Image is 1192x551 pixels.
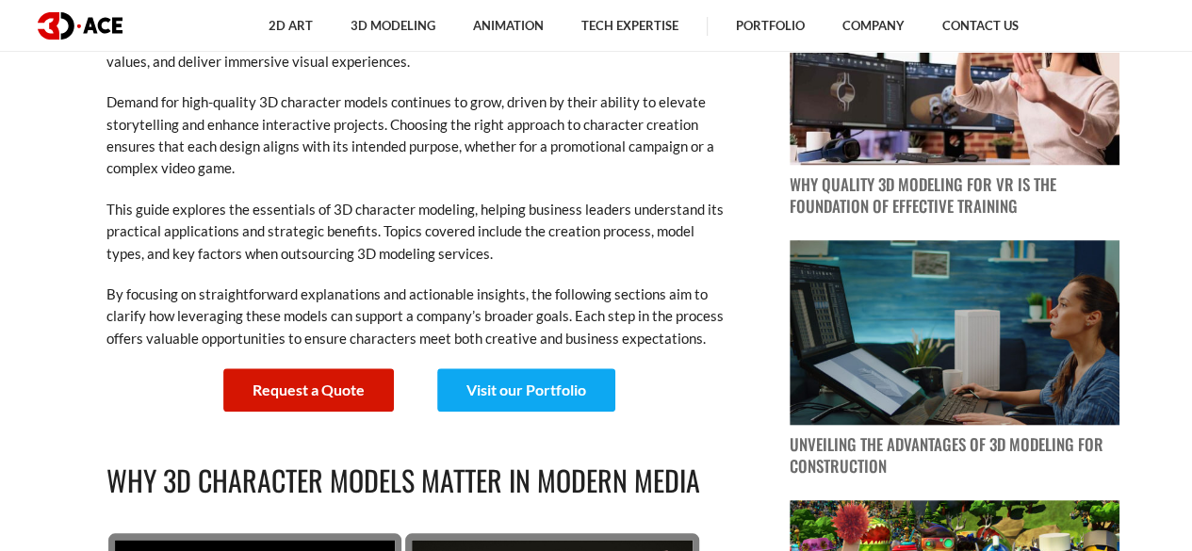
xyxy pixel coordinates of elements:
[106,199,728,265] p: This guide explores the essentials of 3D character modeling, helping business leaders understand ...
[790,174,1119,218] p: Why Quality 3D Modeling for VR Is the Foundation of Effective Training
[790,240,1119,426] img: blog post image
[790,434,1119,478] p: Unveiling the Advantages of 3D Modeling for Construction
[437,368,615,412] a: Visit our Portfolio
[38,12,122,40] img: logo dark
[106,91,728,180] p: Demand for high-quality 3D character models continues to grow, driven by their ability to elevate...
[106,459,728,503] h2: Why 3D Character Models Matter in Modern Media
[223,368,394,412] a: Request a Quote
[106,284,728,349] p: By focusing on straightforward explanations and actionable insights, the following sections aim t...
[790,240,1119,478] a: blog post image Unveiling the Advantages of 3D Modeling for Construction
